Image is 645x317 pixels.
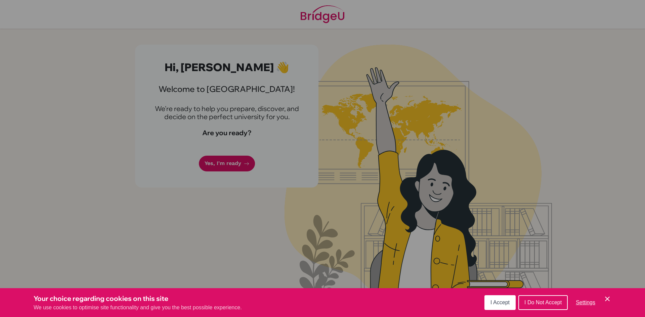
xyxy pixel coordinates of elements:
span: I Do Not Accept [524,300,562,305]
span: I Accept [490,300,510,305]
button: Settings [570,296,601,309]
p: We use cookies to optimise site functionality and give you the best possible experience. [34,304,242,312]
button: I Do Not Accept [518,295,568,310]
span: Settings [576,300,595,305]
button: I Accept [484,295,516,310]
h3: Your choice regarding cookies on this site [34,294,242,304]
button: Save and close [603,295,611,303]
